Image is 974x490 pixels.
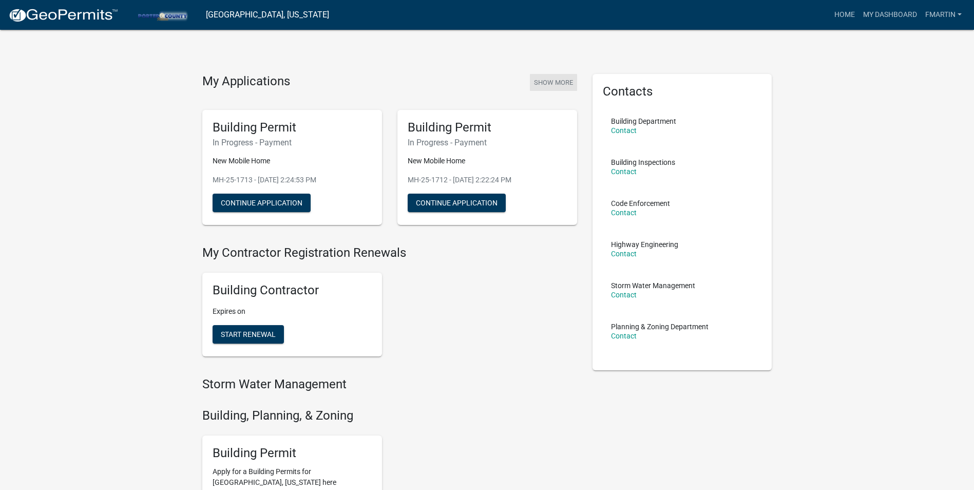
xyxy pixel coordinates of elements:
[611,118,676,125] p: Building Department
[408,194,506,212] button: Continue Application
[408,120,567,135] h5: Building Permit
[603,84,762,99] h5: Contacts
[213,446,372,461] h5: Building Permit
[611,200,670,207] p: Code Enforcement
[202,408,577,423] h4: Building, Planning, & Zoning
[611,126,637,135] a: Contact
[213,120,372,135] h5: Building Permit
[611,209,637,217] a: Contact
[213,175,372,185] p: MH-25-1713 - [DATE] 2:24:53 PM
[202,246,577,260] h4: My Contractor Registration Renewals
[126,8,198,22] img: Porter County, Indiana
[611,159,675,166] p: Building Inspections
[202,74,290,89] h4: My Applications
[921,5,966,25] a: FMartin
[530,74,577,91] button: Show More
[213,194,311,212] button: Continue Application
[202,377,577,392] h4: Storm Water Management
[611,291,637,299] a: Contact
[830,5,859,25] a: Home
[213,156,372,166] p: New Mobile Home
[611,332,637,340] a: Contact
[611,323,709,330] p: Planning & Zoning Department
[408,156,567,166] p: New Mobile Home
[213,138,372,147] h6: In Progress - Payment
[611,241,678,248] p: Highway Engineering
[213,283,372,298] h5: Building Contractor
[213,466,372,488] p: Apply for a Building Permits for [GEOGRAPHIC_DATA], [US_STATE] here
[213,306,372,317] p: Expires on
[408,175,567,185] p: MH-25-1712 - [DATE] 2:22:24 PM
[611,167,637,176] a: Contact
[206,6,329,24] a: [GEOGRAPHIC_DATA], [US_STATE]
[408,138,567,147] h6: In Progress - Payment
[221,330,276,338] span: Start Renewal
[213,325,284,344] button: Start Renewal
[611,282,695,289] p: Storm Water Management
[859,5,921,25] a: My Dashboard
[202,246,577,365] wm-registration-list-section: My Contractor Registration Renewals
[611,250,637,258] a: Contact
